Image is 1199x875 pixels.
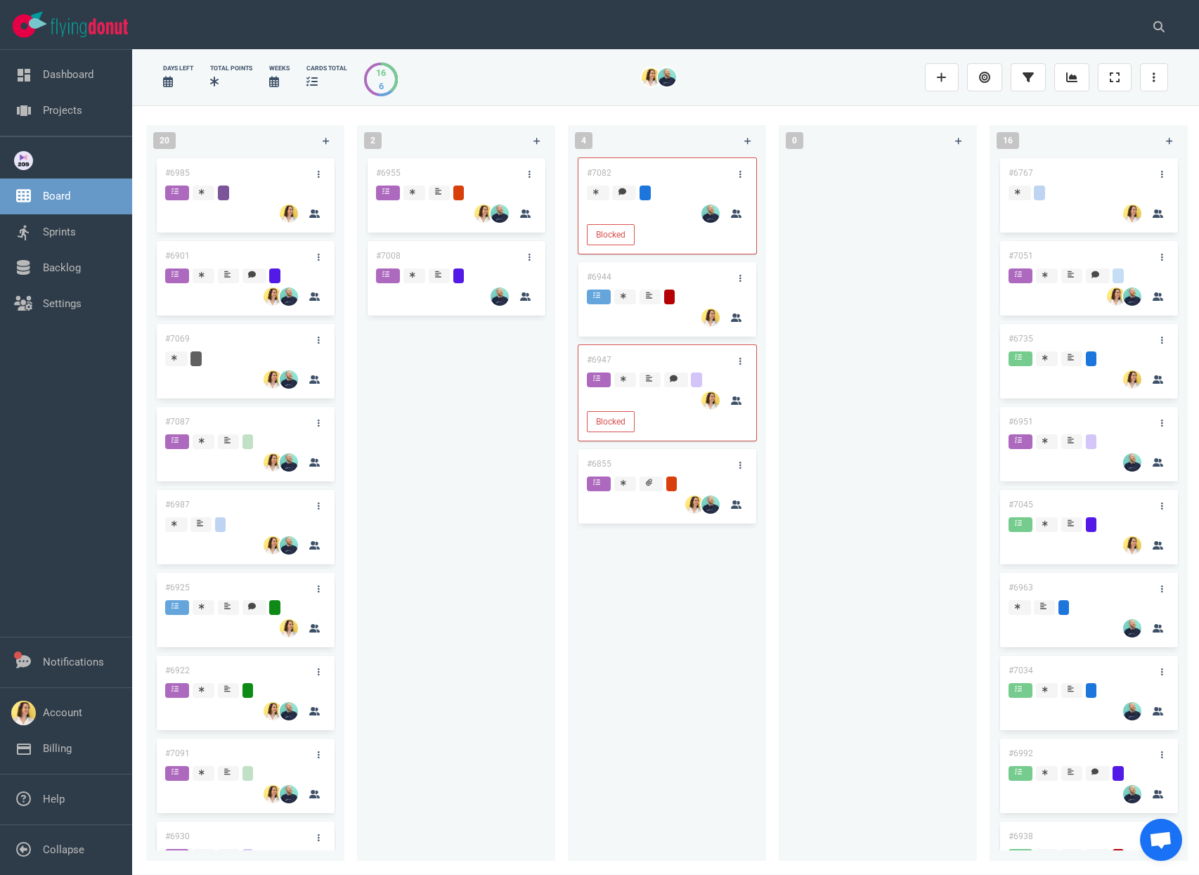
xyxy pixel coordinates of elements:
[280,536,298,555] img: 26
[264,785,282,803] img: 26
[685,495,704,514] img: 26
[1009,251,1033,261] a: #7051
[376,79,386,93] div: 6
[43,190,70,202] a: Board
[153,132,176,149] span: 20
[587,168,611,178] a: #7082
[165,168,190,178] a: #6985
[642,68,660,86] img: 26
[587,272,611,282] a: #6944
[701,391,720,410] img: 26
[43,297,82,310] a: Settings
[1009,748,1033,758] a: #6992
[165,251,190,261] a: #6901
[1009,334,1033,344] a: #6735
[997,132,1019,149] span: 16
[163,64,193,73] div: days left
[43,261,81,274] a: Backlog
[43,656,104,668] a: Notifications
[165,334,190,344] a: #7069
[1123,205,1141,223] img: 26
[264,370,282,389] img: 26
[306,64,347,73] div: cards total
[1123,785,1141,803] img: 26
[376,66,386,79] div: 16
[51,18,128,37] img: Flying Donut text logo
[701,309,720,327] img: 26
[165,748,190,758] a: #7091
[1009,168,1033,178] a: #6767
[165,417,190,427] a: #7087
[376,168,401,178] a: #6955
[1140,819,1182,861] div: Ouvrir le chat
[280,287,298,306] img: 26
[280,785,298,803] img: 26
[491,287,509,306] img: 26
[1009,500,1033,510] a: #7045
[43,226,76,238] a: Sprints
[1123,287,1141,306] img: 26
[474,205,493,223] img: 26
[701,495,720,514] img: 26
[43,706,82,719] a: Account
[658,68,676,86] img: 26
[280,370,298,389] img: 26
[364,132,382,149] span: 2
[376,251,401,261] a: #7008
[280,453,298,472] img: 26
[786,132,803,149] span: 0
[1123,370,1141,389] img: 26
[280,702,298,720] img: 26
[587,355,611,365] a: #6947
[587,459,611,469] a: #6855
[264,453,282,472] img: 26
[280,619,298,637] img: 26
[575,132,592,149] span: 4
[165,666,190,675] a: #6922
[587,224,635,245] button: Blocked
[210,64,252,73] div: Total Points
[1123,702,1141,720] img: 26
[264,536,282,555] img: 26
[264,702,282,720] img: 26
[165,831,190,841] a: #6930
[1123,536,1141,555] img: 26
[491,205,509,223] img: 26
[1123,619,1141,637] img: 26
[43,68,93,81] a: Dashboard
[1123,453,1141,472] img: 26
[587,411,635,432] button: Blocked
[43,104,82,117] a: Projects
[269,64,290,73] div: Weeks
[701,205,720,223] img: 26
[1009,831,1033,841] a: #6938
[1107,287,1125,306] img: 26
[1009,666,1033,675] a: #7034
[165,583,190,592] a: #6925
[1009,583,1033,592] a: #6963
[43,742,72,755] a: Billing
[1009,417,1033,427] a: #6951
[43,793,65,805] a: Help
[165,500,190,510] a: #6987
[280,205,298,223] img: 26
[43,843,84,856] a: Collapse
[264,287,282,306] img: 26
